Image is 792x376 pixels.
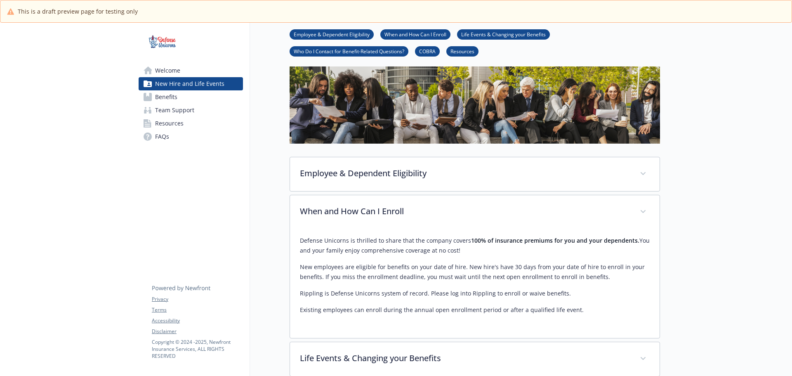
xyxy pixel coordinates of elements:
[290,66,660,144] img: new hire page banner
[471,236,639,244] strong: 100% of insurance premiums for you and your dependents.
[139,117,243,130] a: Resources
[290,195,660,229] div: When and How Can I Enroll
[152,338,243,359] p: Copyright © 2024 - 2025 , Newfront Insurance Services, ALL RIGHTS RESERVED
[139,77,243,90] a: New Hire and Life Events
[139,90,243,104] a: Benefits
[290,30,374,38] a: Employee & Dependent Eligibility
[155,64,180,77] span: Welcome
[457,30,550,38] a: Life Events & Changing your Benefits
[300,305,650,315] p: Existing employees can enroll during the annual open enrollment period or after a qualified life ...
[300,289,650,298] p: Rippling is Defense Unicorns system of record. Please log into Rippling to enroll or waive benefits.
[300,167,630,180] p: Employee & Dependent Eligibility
[300,236,650,255] p: Defense Unicorns is thrilled to share that the company covers You and your family enjoy comprehen...
[415,47,440,55] a: COBRA
[290,47,408,55] a: Who Do I Contact for Benefit-Related Questions?
[139,104,243,117] a: Team Support
[155,90,177,104] span: Benefits
[155,104,194,117] span: Team Support
[152,328,243,335] a: Disclaimer
[300,262,650,282] p: New employees are eligible for benefits on your date of hire. New hire's have 30 days from your d...
[300,352,630,364] p: Life Events & Changing your Benefits
[155,77,224,90] span: New Hire and Life Events
[18,7,138,16] span: This is a draft preview page for testing only
[300,205,630,218] p: When and How Can I Enroll
[290,157,660,191] div: Employee & Dependent Eligibility
[139,64,243,77] a: Welcome
[446,47,478,55] a: Resources
[155,130,169,143] span: FAQs
[152,296,243,303] a: Privacy
[152,317,243,324] a: Accessibility
[139,130,243,143] a: FAQs
[290,342,660,376] div: Life Events & Changing your Benefits
[152,306,243,314] a: Terms
[155,117,184,130] span: Resources
[290,229,660,338] div: When and How Can I Enroll
[380,30,450,38] a: When and How Can I Enroll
